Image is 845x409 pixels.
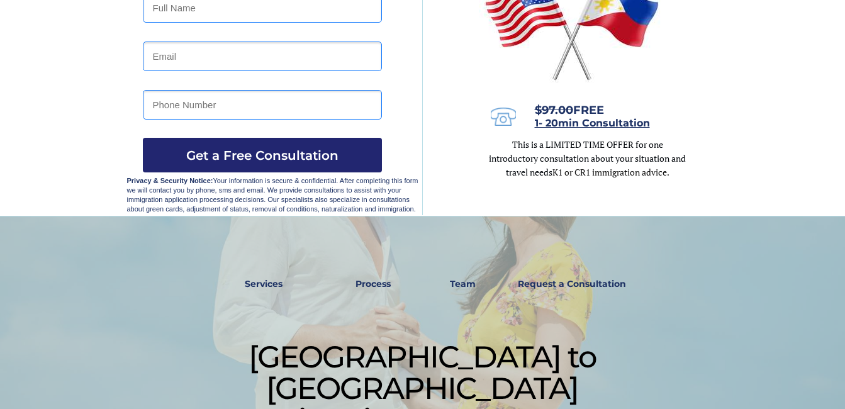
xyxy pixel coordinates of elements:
s: $97.00 [535,103,573,117]
span: FREE [535,103,604,117]
input: Phone Number [143,90,382,120]
a: Team [442,270,484,299]
a: Process [349,270,397,299]
strong: Request a Consultation [518,278,626,289]
strong: Process [355,278,391,289]
span: K1 or CR1 immigration advice. [552,166,669,178]
a: Request a Consultation [512,270,632,299]
strong: Services [245,278,283,289]
strong: Team [450,278,476,289]
span: Get a Free Consultation [143,148,382,163]
input: Email [143,42,382,71]
strong: Privacy & Security Notice: [127,177,213,184]
span: 1- 20min Consultation [535,117,650,129]
button: Get a Free Consultation [143,138,382,172]
a: Services [237,270,291,299]
span: Your information is secure & confidential. After completing this form we will contact you by phon... [127,177,418,213]
span: This is a LIMITED TIME OFFER for one introductory consultation about your situation and travel needs [489,138,686,178]
a: 1- 20min Consultation [535,118,650,128]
